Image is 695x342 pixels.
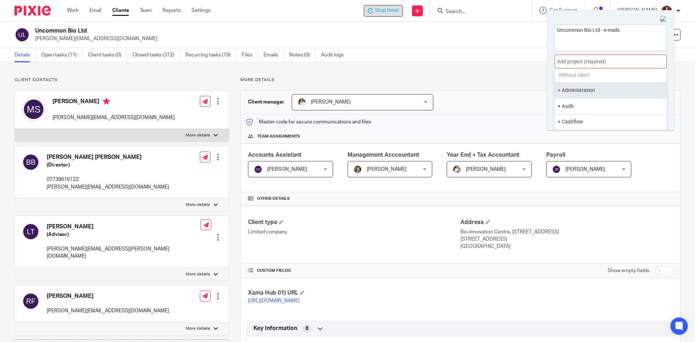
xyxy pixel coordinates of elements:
p: More details [186,326,210,332]
p: More details [186,202,210,208]
p: Client contacts [14,77,229,83]
h4: Xama Hub 01) URL [248,289,460,297]
span: [PERSON_NAME] [311,100,351,105]
img: Nicole.jpeg [661,5,673,17]
p: [PERSON_NAME][EMAIL_ADDRESS][DOMAIN_NAME] [47,307,169,314]
h4: Client type [248,219,460,226]
img: svg%3E [14,27,30,42]
h4: [PERSON_NAME] [52,98,175,107]
div: Uncommon Bio Ltd [364,5,403,17]
a: [URL][DOMAIN_NAME] [248,298,300,303]
span: [PERSON_NAME] [267,167,307,172]
p: [STREET_ADDRESS] [460,236,673,243]
li: Favorite [656,101,665,111]
a: Notes (0) [289,48,316,62]
textarea: Uncommon Bio Ltd - e-mails [555,25,666,48]
h4: [PERSON_NAME] [PERSON_NAME] [47,153,169,161]
i: Primary [103,98,110,105]
img: svg%3E [22,223,39,240]
p: [PERSON_NAME][EMAIL_ADDRESS][DOMAIN_NAME] [35,35,582,42]
a: Settings [191,7,211,14]
h5: (Director) [47,161,169,169]
a: Work [67,7,79,14]
img: svg%3E [22,98,45,121]
ul: Cashflow [555,114,667,130]
a: Audit logs [321,48,349,62]
li: Favorite [656,117,665,127]
ul: Audit [555,98,667,114]
img: svg%3E [254,165,262,174]
p: [PERSON_NAME] [618,7,657,14]
p: More details [186,132,210,138]
img: svg%3E [552,165,561,174]
p: [GEOGRAPHIC_DATA] [460,243,673,250]
ul: Confirmation Statements [555,130,667,145]
a: Client tasks (0) [88,48,127,62]
img: svg%3E [22,292,39,310]
img: svg%3E [22,153,39,171]
h4: [PERSON_NAME] [47,292,169,300]
a: Emails [264,48,284,62]
span: Team assignments [257,134,300,139]
p: [PERSON_NAME][EMAIL_ADDRESS][PERSON_NAME][DOMAIN_NAME] [47,245,201,260]
span: Accounts Assistant [248,152,302,158]
a: Files [242,48,258,62]
p: More details [186,271,210,277]
img: 1530183611242%20(1).jpg [353,165,362,174]
p: Master code for secure communications and files [246,118,371,126]
h4: [PERSON_NAME] [47,223,201,231]
span: Management Acccountant [347,152,419,158]
p: Bio-Innovation Centre, [STREET_ADDRESS] [460,228,673,236]
span: Get Support [549,8,577,13]
label: Show empty fields [608,267,649,274]
span: Key Information [253,325,297,332]
img: sarah-royle.jpg [298,98,306,106]
h5: (Advisor) [47,231,201,238]
li: Favorite [656,85,665,95]
h3: Client manager [248,98,285,106]
span: [PERSON_NAME] [466,167,506,172]
a: Details [14,48,36,62]
a: Open tasks (11) [41,48,83,62]
img: Kayleigh%20Henson.jpeg [452,165,461,174]
a: Recurring tasks (19) [185,48,236,62]
span: Stop timer [375,7,399,14]
ul: Administration [555,83,667,98]
h2: Uncommon Bio Ltd [35,27,473,35]
p: Limited company [248,228,460,236]
li: Cashflow [562,118,656,126]
img: Close [660,16,667,22]
a: Clients [112,7,129,14]
p: 07738616122 [47,176,169,183]
span: [PERSON_NAME] [565,167,605,172]
p: [PERSON_NAME][EMAIL_ADDRESS][DOMAIN_NAME] [52,114,175,121]
span: Payroll [546,152,565,158]
i: Without client [558,72,589,78]
h4: Address [460,219,673,226]
a: Reports [163,7,181,14]
span: Year End + Tax Accountant [447,152,519,158]
input: Search [445,9,510,15]
img: Pixie [14,6,51,16]
a: Team [140,7,152,14]
a: Closed tasks (372) [132,48,180,62]
span: 8 [306,325,308,332]
span: Other details [257,196,290,202]
li: Administration [562,86,656,94]
span: [PERSON_NAME] [367,167,407,172]
p: [PERSON_NAME][EMAIL_ADDRESS][DOMAIN_NAME] [47,183,169,191]
p: More details [240,77,681,83]
li: Audit [562,102,656,110]
h4: CUSTOM FIELDS [248,268,460,274]
a: Email [89,7,101,14]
